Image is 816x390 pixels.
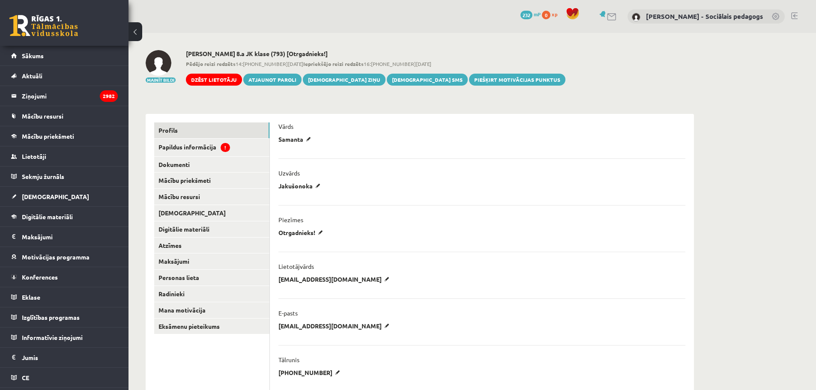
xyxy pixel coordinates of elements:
a: [DEMOGRAPHIC_DATA] [11,187,118,206]
a: Digitālie materiāli [11,207,118,226]
a: Mācību priekšmeti [11,126,118,146]
span: Sekmju žurnāls [22,173,64,180]
span: Aktuāli [22,72,42,80]
a: [DEMOGRAPHIC_DATA] ziņu [303,74,386,86]
a: CE [11,368,118,387]
a: Konferences [11,267,118,287]
span: Izglītības programas [22,313,80,321]
p: Otrgadnieks! [278,229,326,236]
a: Motivācijas programma [11,247,118,267]
a: Piešķirt motivācijas punktus [469,74,565,86]
a: Papildus informācija! [154,139,269,156]
a: 0 xp [542,11,562,18]
a: Personas lieta [154,270,269,286]
a: Eksāmenu pieteikums [154,319,269,334]
a: 232 mP [520,11,541,18]
span: Lietotāji [22,152,46,160]
legend: Maksājumi [22,227,118,247]
span: CE [22,374,29,381]
a: Profils [154,122,269,138]
span: Eklase [22,293,40,301]
span: 232 [520,11,532,19]
p: Uzvārds [278,169,300,177]
span: 14:[PHONE_NUMBER][DATE] 16:[PHONE_NUMBER][DATE] [186,60,565,68]
a: [DEMOGRAPHIC_DATA] [154,205,269,221]
a: Aktuāli [11,66,118,86]
b: Iepriekšējo reizi redzēts [303,60,364,67]
a: Rīgas 1. Tālmācības vidusskola [9,15,78,36]
span: Jumis [22,354,38,361]
p: [EMAIL_ADDRESS][DOMAIN_NAME] [278,322,392,330]
span: [DEMOGRAPHIC_DATA] [22,193,89,200]
a: Jumis [11,348,118,367]
img: Samanta Jakušonoka [146,50,171,76]
a: Dzēst lietotāju [186,74,242,86]
a: Sākums [11,46,118,65]
span: Sākums [22,52,44,60]
p: Jakušonoka [278,182,323,190]
p: Lietotājvārds [278,262,314,270]
a: Ziņojumi2982 [11,86,118,106]
a: Sekmju žurnāls [11,167,118,186]
span: Mācību priekšmeti [22,132,74,140]
p: Tālrunis [278,356,299,363]
span: Konferences [22,273,58,281]
i: 2982 [100,90,118,102]
p: Piezīmes [278,216,303,223]
a: Maksājumi [11,227,118,247]
a: Dokumenti [154,157,269,173]
a: [DEMOGRAPHIC_DATA] SMS [387,74,468,86]
legend: Ziņojumi [22,86,118,106]
p: E-pasts [278,309,298,317]
p: [EMAIL_ADDRESS][DOMAIN_NAME] [278,275,392,283]
a: Lietotāji [11,146,118,166]
h2: [PERSON_NAME] 8.a JK klase (793) [Otrgadnieks!] [186,50,565,57]
span: xp [552,11,557,18]
a: Mana motivācija [154,302,269,318]
a: Atjaunot paroli [243,74,302,86]
span: Digitālie materiāli [22,213,73,220]
a: Atzīmes [154,238,269,253]
span: mP [534,11,541,18]
span: Mācību resursi [22,112,63,120]
a: Maksājumi [154,253,269,269]
b: Pēdējo reizi redzēts [186,60,236,67]
a: Radinieki [154,286,269,302]
a: Mācību resursi [11,106,118,126]
a: Eklase [11,287,118,307]
button: Mainīt bildi [146,77,176,83]
a: Digitālie materiāli [154,221,269,237]
a: [PERSON_NAME] - Sociālais pedagogs [646,12,763,21]
a: Informatīvie ziņojumi [11,327,118,347]
span: 0 [542,11,550,19]
span: ! [221,143,230,152]
a: Mācību resursi [154,189,269,205]
p: Samanta [278,135,314,143]
img: Dagnija Gaubšteina - Sociālais pedagogs [632,13,640,21]
span: Informatīvie ziņojumi [22,333,83,341]
p: [PHONE_NUMBER] [278,369,343,376]
a: Izglītības programas [11,307,118,327]
span: Motivācijas programma [22,253,90,261]
p: Vārds [278,122,293,130]
a: Mācību priekšmeti [154,173,269,188]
